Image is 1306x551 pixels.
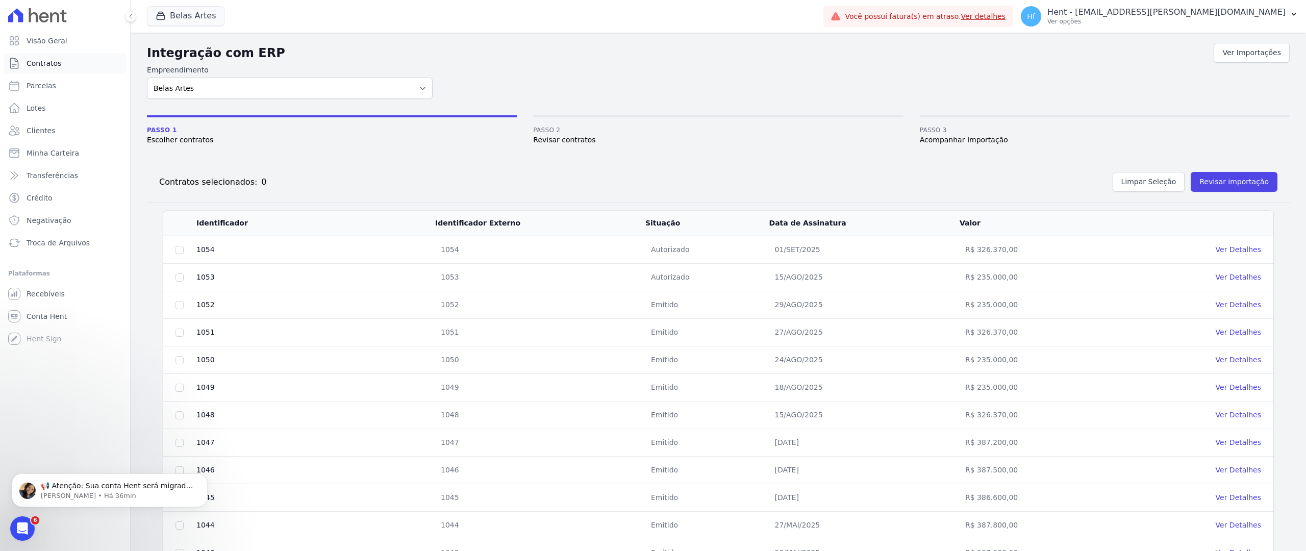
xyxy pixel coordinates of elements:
span: Passo 1 [147,126,517,135]
a: Minha Carteira [4,143,126,163]
span: Passo 2 [533,126,903,135]
td: 27/MAI/2025 [769,512,959,539]
td: Emitido [645,484,769,512]
a: Recebíveis [4,284,126,304]
span: Crédito [27,193,53,203]
span: Conta Hent [27,311,67,321]
td: R$ 326.370,00 [959,236,1117,264]
span: Visão Geral [27,36,67,46]
td: 01/SET/2025 [769,236,959,264]
button: Belas Artes [147,6,224,26]
a: Ver Detalhes [1216,245,1261,254]
a: Ver Detalhes [1216,273,1261,281]
span: Transferências [27,170,78,181]
td: 1048 [435,402,645,429]
a: Parcelas [4,76,126,96]
span: Acompanhar Importação [920,135,1290,145]
td: 1047 [196,429,435,457]
span: Contratos [27,58,61,68]
p: Hent - [EMAIL_ADDRESS][PERSON_NAME][DOMAIN_NAME] [1047,7,1286,17]
td: 1052 [435,291,645,319]
th: Identificador Externo [435,211,645,236]
td: 1050 [196,346,435,374]
span: 6 [31,516,39,524]
a: Ver Detalhes [1216,438,1261,446]
iframe: Intercom live chat [10,516,35,541]
a: Troca de Arquivos [4,233,126,253]
span: Lotes [27,103,46,113]
td: R$ 386.600,00 [959,484,1117,512]
a: Contratos [4,53,126,73]
td: Emitido [645,429,769,457]
td: R$ 235.000,00 [959,291,1117,319]
td: Emitido [645,291,769,319]
span: Revisar contratos [533,135,903,145]
th: Data de Assinatura [769,211,959,236]
td: 1050 [435,346,645,374]
td: 1049 [435,374,645,402]
td: [DATE] [769,429,959,457]
td: Emitido [645,346,769,374]
span: Troca de Arquivos [27,238,90,248]
a: Ver Detalhes [1216,356,1261,364]
td: [DATE] [769,457,959,484]
td: 1054 [435,236,645,264]
th: Valor [959,211,1117,236]
span: Parcelas [27,81,56,91]
th: Identificador [196,211,435,236]
p: Ver opções [1047,17,1286,26]
button: Limpar Seleção [1113,172,1185,192]
h2: Integração com ERP [147,44,1214,62]
a: Negativação [4,210,126,231]
td: 1052 [196,291,435,319]
span: Hf [1027,13,1035,20]
td: Emitido [645,457,769,484]
td: 27/AGO/2025 [769,319,959,346]
td: 1044 [196,512,435,539]
td: R$ 235.000,00 [959,374,1117,402]
button: Revisar importação [1191,172,1277,192]
td: 1051 [196,319,435,346]
td: [DATE] [769,484,959,512]
td: 1046 [196,457,435,484]
td: 1049 [196,374,435,402]
nav: Progress [147,115,1290,145]
a: Ver Detalhes [1216,493,1261,502]
td: R$ 235.000,00 [959,264,1117,291]
a: Ver Detalhes [1216,328,1261,336]
span: Negativação [27,215,71,226]
a: Ver Detalhes [1216,466,1261,474]
td: Autorizado [645,264,769,291]
td: 1053 [196,264,435,291]
button: Hf Hent - [EMAIL_ADDRESS][PERSON_NAME][DOMAIN_NAME] Ver opções [1013,2,1306,31]
span: Minha Carteira [27,148,79,158]
td: 18/AGO/2025 [769,374,959,402]
td: Emitido [645,402,769,429]
td: 1044 [435,512,645,539]
span: Escolher contratos [147,135,517,145]
th: Situação [645,211,769,236]
span: Clientes [27,126,55,136]
td: 1051 [435,319,645,346]
div: Plataformas [8,267,122,280]
div: 0 [257,176,266,188]
td: Emitido [645,374,769,402]
a: Transferências [4,165,126,186]
a: Conta Hent [4,306,126,327]
a: Ver Detalhes [1216,383,1261,391]
td: 1054 [196,236,435,264]
td: R$ 387.200,00 [959,429,1117,457]
td: R$ 326.370,00 [959,319,1117,346]
td: 1053 [435,264,645,291]
a: Ver detalhes [961,12,1006,20]
td: R$ 235.000,00 [959,346,1117,374]
td: R$ 387.800,00 [959,512,1117,539]
td: 29/AGO/2025 [769,291,959,319]
td: R$ 326.370,00 [959,402,1117,429]
td: 15/AGO/2025 [769,402,959,429]
td: 24/AGO/2025 [769,346,959,374]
